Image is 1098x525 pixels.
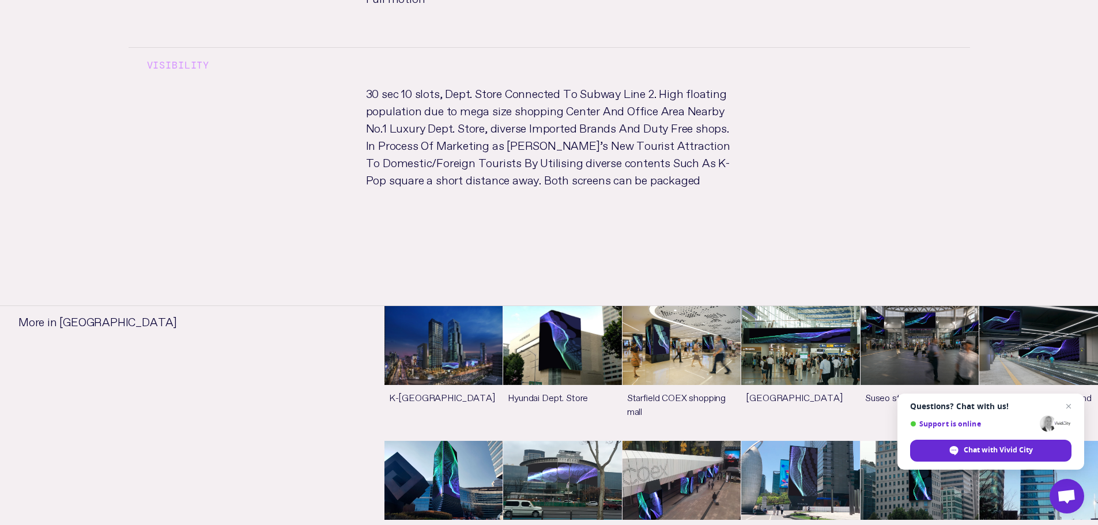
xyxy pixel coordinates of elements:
p: 30 sec 10 slots, Dept. Store Connected To Subway Line 2. High floating population due to mega siz... [348,84,751,210]
div: Chat with Vivid City [910,440,1071,462]
span: Questions? Chat with us! [910,402,1071,411]
span: Chat with Vivid City [964,445,1033,455]
h3: Visibility [129,47,970,84]
div: Open chat [1050,479,1084,513]
span: Support is online [910,420,1036,428]
span: Close chat [1062,399,1076,413]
